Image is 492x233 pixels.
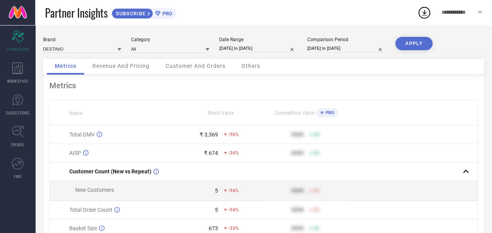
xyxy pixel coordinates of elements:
[6,110,30,116] span: SUGGESTIONS
[228,132,239,137] span: -96%
[75,187,114,193] span: New Customers
[228,150,239,156] span: -34%
[291,131,303,138] div: 9999
[11,142,24,147] span: TRENDS
[7,78,29,84] span: WORKSPACE
[291,187,303,194] div: 9999
[219,37,297,42] div: Date Range
[228,207,239,213] span: -94%
[314,207,319,213] span: 50
[291,207,303,213] div: 9999
[417,5,431,20] div: Open download list
[112,6,176,19] a: SUBSCRIBEPRO
[314,150,319,156] span: 50
[209,225,218,231] div: 673
[92,63,150,69] span: Revenue And Pricing
[69,150,81,156] span: AISP
[215,187,218,194] div: 5
[166,63,225,69] span: Customer And Orders
[241,63,260,69] span: Others
[291,150,303,156] div: 9999
[69,111,82,116] span: Name
[43,37,121,42] div: Brand
[112,11,148,16] span: SUBSCRIBE
[131,37,209,42] div: Category
[49,81,478,90] div: Metrics
[55,63,76,69] span: Metrics
[307,44,386,53] input: Select comparison period
[69,131,95,138] span: Total GMV
[69,207,112,213] span: Total Order Count
[324,110,334,115] span: PRO
[395,37,433,50] button: APPLY
[275,110,314,116] span: Competitors Value
[6,46,29,52] span: SCORECARDS
[69,225,97,231] span: Basket Size
[314,132,319,137] span: 50
[200,131,218,138] div: ₹ 3,369
[314,226,319,231] span: 50
[228,188,239,193] span: -94%
[204,150,218,156] div: ₹ 674
[228,226,239,231] span: -33%
[215,207,218,213] div: 5
[14,173,22,179] span: FWD
[291,225,303,231] div: 9999
[314,188,319,193] span: 50
[160,11,172,16] span: PRO
[208,110,234,116] span: Brand Value
[45,5,108,21] span: Partner Insights
[307,37,386,42] div: Comparison Period
[69,168,151,175] span: Customer Count (New vs Repeat)
[219,44,297,53] input: Select date range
